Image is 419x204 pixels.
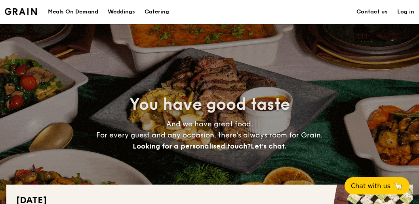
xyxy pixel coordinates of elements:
span: Let's chat. [251,142,287,151]
button: Chat with us🦙 [345,177,409,194]
span: 🦙 [394,181,403,191]
img: Grain [5,8,37,15]
a: Logotype [5,8,37,15]
span: Chat with us [351,182,390,190]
